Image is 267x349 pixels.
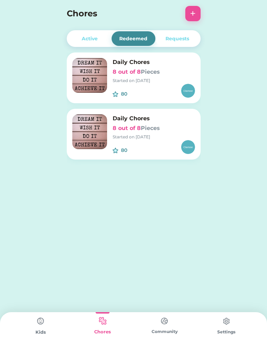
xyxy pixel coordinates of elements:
h6: Daily Chores [113,58,195,66]
img: type%3Dchores%2C%20state%3Ddefault.svg [219,314,233,328]
h6: 8 out of 8 [113,68,195,76]
img: type%3Dkids%2C%20state%3Dselected.svg [96,314,110,328]
div: Active [82,35,98,42]
div: 80 [121,90,144,98]
div: Kids [10,329,72,336]
img: type%3Dchores%2C%20state%3Ddefault.svg [34,314,48,328]
img: type%3Dchores%2C%20state%3Ddefault.svg [157,314,171,328]
div: 80 [121,147,144,154]
h4: Chores [67,7,182,20]
font: Pieces [141,68,160,75]
div: Redeemed [119,35,147,42]
div: Community [133,328,195,335]
img: interface-favorite-star--reward-rating-rate-social-star-media-favorite-like-stars.svg [113,91,118,97]
h6: 8 out of 8 [113,124,195,132]
h6: Daily Chores [113,114,195,123]
div: Started on [DATE] [113,134,195,140]
div: Chores [72,328,133,335]
button: + [185,6,201,21]
font: Pieces [141,125,160,131]
div: Settings [195,329,257,335]
img: image.png [72,58,107,93]
div: Requests [165,35,189,42]
img: interface-favorite-star--reward-rating-rate-social-star-media-favorite-like-stars.svg [113,148,118,153]
img: image.png [72,114,107,149]
div: Started on [DATE] [113,78,195,84]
